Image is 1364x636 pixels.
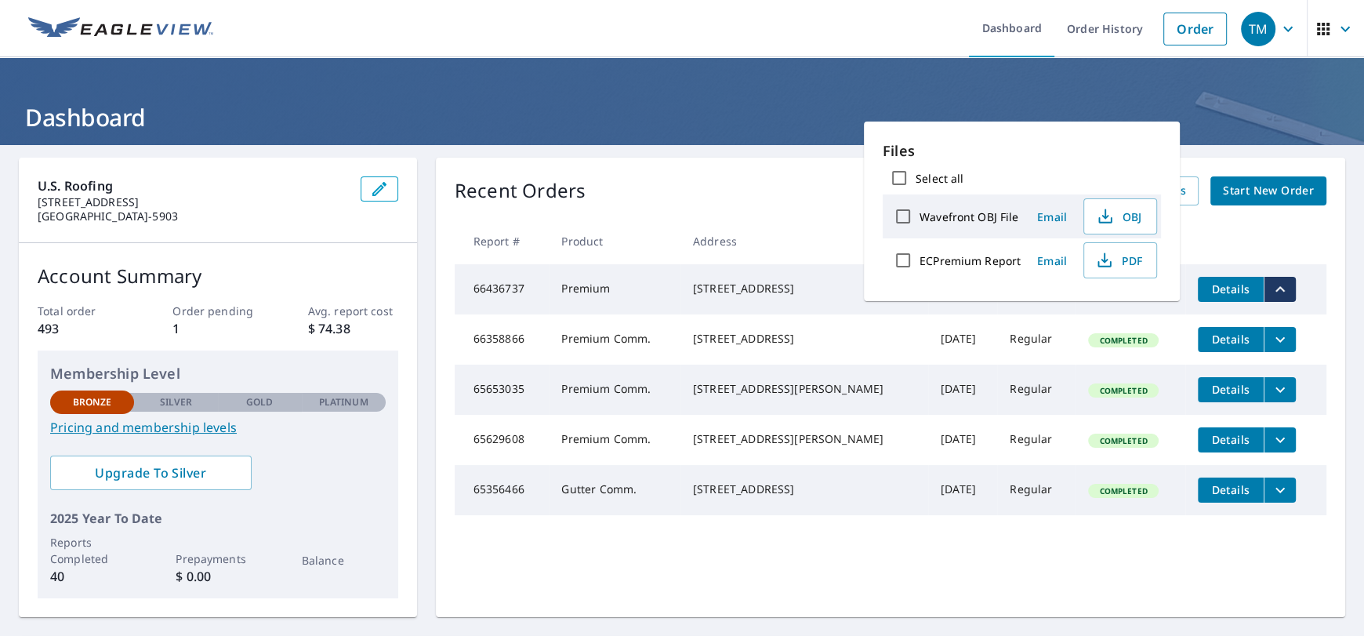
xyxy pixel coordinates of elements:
[1264,427,1296,452] button: filesDropdownBtn-65629608
[1198,377,1264,402] button: detailsBtn-65653035
[1207,432,1254,447] span: Details
[997,415,1076,465] td: Regular
[693,331,916,347] div: [STREET_ADDRESS]
[38,176,348,195] p: U.S. Roofing
[549,264,680,314] td: Premium
[1094,207,1144,226] span: OBJ
[38,195,348,209] p: [STREET_ADDRESS]
[455,465,550,515] td: 65356466
[1264,478,1296,503] button: filesDropdownBtn-65356466
[1207,282,1254,296] span: Details
[172,319,263,338] p: 1
[1033,253,1071,268] span: Email
[302,552,386,569] p: Balance
[50,509,386,528] p: 2025 Year To Date
[1207,382,1254,397] span: Details
[928,465,997,515] td: [DATE]
[693,431,916,447] div: [STREET_ADDRESS][PERSON_NAME]
[1090,335,1156,346] span: Completed
[50,567,134,586] p: 40
[246,395,273,409] p: Gold
[455,365,550,415] td: 65653035
[920,209,1018,224] label: Wavefront OBJ File
[1198,277,1264,302] button: detailsBtn-66436737
[19,101,1345,133] h1: Dashboard
[1210,176,1326,205] a: Start New Order
[38,303,128,319] p: Total order
[693,482,916,497] div: [STREET_ADDRESS]
[549,314,680,365] td: Premium Comm.
[1083,198,1157,234] button: OBJ
[455,176,586,205] p: Recent Orders
[1264,327,1296,352] button: filesDropdownBtn-66358866
[159,395,192,409] p: Silver
[693,381,916,397] div: [STREET_ADDRESS][PERSON_NAME]
[50,418,386,437] a: Pricing and membership levels
[172,303,263,319] p: Order pending
[1207,482,1254,497] span: Details
[549,465,680,515] td: Gutter Comm.
[176,551,259,567] p: Prepayments
[1198,427,1264,452] button: detailsBtn-65629608
[1027,249,1077,273] button: Email
[1241,12,1275,46] div: TM
[1264,377,1296,402] button: filesDropdownBtn-65653035
[680,218,928,264] th: Address
[455,314,550,365] td: 66358866
[928,365,997,415] td: [DATE]
[319,395,368,409] p: Platinum
[455,264,550,314] td: 66436737
[549,415,680,465] td: Premium Comm.
[308,303,398,319] p: Avg. report cost
[1090,385,1156,396] span: Completed
[1094,251,1144,270] span: PDF
[1027,205,1077,229] button: Email
[38,262,398,290] p: Account Summary
[997,314,1076,365] td: Regular
[916,171,963,186] label: Select all
[1083,242,1157,278] button: PDF
[928,314,997,365] td: [DATE]
[549,218,680,264] th: Product
[883,140,1161,162] p: Files
[928,415,997,465] td: [DATE]
[1198,327,1264,352] button: detailsBtn-66358866
[1264,277,1296,302] button: filesDropdownBtn-66436737
[920,253,1021,268] label: ECPremium Report
[38,319,128,338] p: 493
[1207,332,1254,347] span: Details
[63,464,239,482] span: Upgrade To Silver
[308,319,398,338] p: $ 74.38
[73,395,112,409] p: Bronze
[38,209,348,224] p: [GEOGRAPHIC_DATA]-5903
[693,281,916,296] div: [STREET_ADDRESS]
[997,365,1076,415] td: Regular
[549,365,680,415] td: Premium Comm.
[50,363,386,384] p: Membership Level
[1198,478,1264,503] button: detailsBtn-65356466
[28,17,213,41] img: EV Logo
[1223,181,1314,201] span: Start New Order
[1033,209,1071,224] span: Email
[176,567,259,586] p: $ 0.00
[1090,485,1156,496] span: Completed
[1163,13,1227,45] a: Order
[50,456,252,490] a: Upgrade To Silver
[455,415,550,465] td: 65629608
[997,465,1076,515] td: Regular
[50,534,134,567] p: Reports Completed
[1090,435,1156,446] span: Completed
[455,218,550,264] th: Report #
